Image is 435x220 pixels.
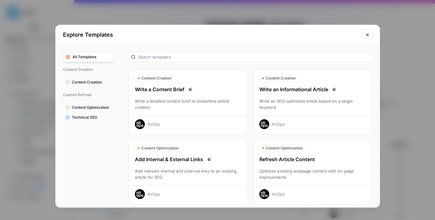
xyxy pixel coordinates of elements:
[141,75,171,81] span: Content Creation
[63,31,359,39] h2: Explore Templates
[253,139,372,204] button: Content OptimizationRefresh Article ContentOptimize existing webpage content with on-page improve...
[129,98,248,110] div: Write a detailed content brief to streamline article creation
[63,103,114,112] button: Content Optimization
[72,105,111,110] span: Content Optimization
[128,139,248,204] button: Content OptimizationAdd Internal & External LinksRead docsAdd relevant internal and external link...
[266,145,303,151] span: Content Optimization
[253,156,372,163] div: Refresh Article Content
[63,77,114,87] button: Content Creation
[147,191,160,197] div: AirOps
[73,54,111,60] span: All Templates
[147,121,160,127] div: AirOps
[253,168,372,180] div: Optimize existing webpage content with on-page improvements
[272,121,285,127] div: AirOps
[253,86,372,93] div: Write an Informational Article
[128,69,248,134] button: Content CreationWrite a Content BriefRead docsWrite a detailed content brief to streamline articl...
[129,86,248,93] div: Write a Content Brief
[129,168,248,180] div: Add relevant internal and external links to an existing article for SEO
[253,98,372,110] div: Write an SEO-optimized article based on a target keyword
[129,156,248,163] div: Add Internal & External Links
[63,64,114,75] span: Content Creation
[331,86,338,93] a: Read docs
[63,90,114,100] span: Content Refresh
[63,52,114,62] button: All Templates
[362,30,372,40] button: Close modal
[266,75,296,81] span: Content Creation
[72,115,111,120] span: Technical SEO
[187,86,194,93] a: Read docs
[141,145,178,151] span: Content Optimization
[253,69,372,134] button: Content CreationWrite an Informational ArticleRead docsWrite an SEO-optimized article based on a ...
[63,112,114,122] button: Technical SEO
[272,191,285,197] div: AirOps
[72,79,111,85] span: Content Creation
[138,54,370,60] input: Search templates
[206,156,213,163] a: Read docs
